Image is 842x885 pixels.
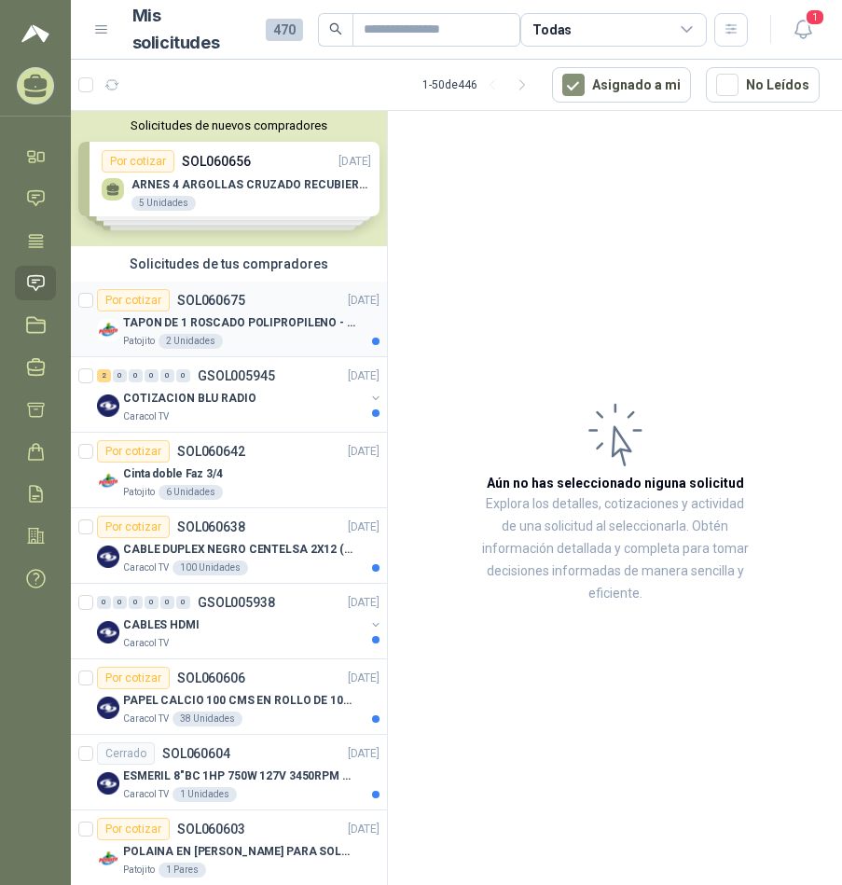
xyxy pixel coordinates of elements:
img: Logo peakr [21,22,49,45]
img: Company Logo [97,470,119,492]
img: Company Logo [97,697,119,719]
button: No Leídos [706,67,820,103]
p: Caracol TV [123,636,169,651]
p: Caracol TV [123,787,169,802]
div: 0 [145,596,159,609]
img: Company Logo [97,546,119,568]
div: 100 Unidades [173,560,248,575]
div: Por cotizar [97,516,170,538]
p: SOL060604 [162,747,230,760]
button: 1 [786,13,820,47]
a: CerradoSOL060604[DATE] Company LogoESMERIL 8"BC 1HP 750W 127V 3450RPM URREACaracol TV1 Unidades [71,735,387,810]
h1: Mis solicitudes [132,3,252,57]
p: SOL060642 [177,445,245,458]
p: SOL060675 [177,294,245,307]
div: Cerrado [97,742,155,765]
p: [DATE] [348,594,380,612]
div: 6 Unidades [159,485,223,500]
div: 0 [145,369,159,382]
span: 1 [805,8,825,26]
img: Company Logo [97,621,119,643]
button: Solicitudes de nuevos compradores [78,118,380,132]
a: Por cotizarSOL060606[DATE] Company LogoPAPEL CALCIO 100 CMS EN ROLLO DE 100 GRCaracol TV38 Unidades [71,659,387,735]
div: 38 Unidades [173,712,242,726]
div: 1 - 50 de 446 [422,70,537,100]
div: Solicitudes de nuevos compradoresPor cotizarSOL060656[DATE] ARNES 4 ARGOLLAS CRUZADO RECUBIERTO P... [71,111,387,246]
img: Company Logo [97,848,119,870]
div: Por cotizar [97,440,170,463]
a: 2 0 0 0 0 0 GSOL005945[DATE] Company LogoCOTIZACION BLU RADIOCaracol TV [97,365,383,424]
p: GSOL005945 [198,369,275,382]
div: Por cotizar [97,289,170,311]
span: 470 [266,19,303,41]
div: 0 [176,369,190,382]
p: Caracol TV [123,560,169,575]
p: Caracol TV [123,712,169,726]
div: 0 [160,369,174,382]
img: Company Logo [97,772,119,795]
p: ESMERIL 8"BC 1HP 750W 127V 3450RPM URREA [123,767,355,785]
p: POLAINA EN [PERSON_NAME] PARA SOLDADOR / ADJUNTAR FICHA TECNICA [123,843,355,861]
div: 0 [97,596,111,609]
div: 0 [176,596,190,609]
div: 2 Unidades [159,334,223,349]
a: Por cotizarSOL060642[DATE] Company LogoCinta doble Faz 3/4Patojito6 Unidades [71,433,387,508]
p: CABLE DUPLEX NEGRO CENTELSA 2X12 (COLOR NEGRO) [123,541,355,559]
div: Por cotizar [97,818,170,840]
img: Company Logo [97,394,119,417]
div: Por cotizar [97,667,170,689]
div: Todas [532,20,572,40]
a: Por cotizarSOL060675[DATE] Company LogoTAPON DE 1 ROSCADO POLIPROPILENO - HEMBRA NPTPatojito2 Uni... [71,282,387,357]
div: 0 [160,596,174,609]
p: [DATE] [348,367,380,385]
p: Patojito [123,485,155,500]
img: Company Logo [97,319,119,341]
p: [DATE] [348,443,380,461]
h3: Aún no has seleccionado niguna solicitud [487,473,744,493]
p: SOL060603 [177,823,245,836]
div: 1 Unidades [173,787,237,802]
div: 0 [113,596,127,609]
a: 0 0 0 0 0 0 GSOL005938[DATE] Company LogoCABLES HDMICaracol TV [97,591,383,651]
p: CABLES HDMI [123,616,200,634]
p: Patojito [123,334,155,349]
p: TAPON DE 1 ROSCADO POLIPROPILENO - HEMBRA NPT [123,314,355,332]
p: GSOL005938 [198,596,275,609]
p: SOL060638 [177,520,245,533]
p: [DATE] [348,292,380,310]
p: [DATE] [348,670,380,687]
p: [DATE] [348,745,380,763]
p: Caracol TV [123,409,169,424]
p: PAPEL CALCIO 100 CMS EN ROLLO DE 100 GR [123,692,355,710]
p: Patojito [123,863,155,878]
div: Solicitudes de tus compradores [71,246,387,282]
p: COTIZACION BLU RADIO [123,390,256,408]
div: 2 [97,369,111,382]
p: [DATE] [348,821,380,838]
p: Cinta doble Faz 3/4 [123,465,223,483]
div: 0 [129,596,143,609]
div: 1 Pares [159,863,206,878]
div: 0 [113,369,127,382]
a: Por cotizarSOL060638[DATE] Company LogoCABLE DUPLEX NEGRO CENTELSA 2X12 (COLOR NEGRO)Caracol TV10... [71,508,387,584]
button: Asignado a mi [552,67,691,103]
div: 0 [129,369,143,382]
span: search [329,22,342,35]
p: Explora los detalles, cotizaciones y actividad de una solicitud al seleccionarla. Obtén informaci... [481,493,749,605]
p: [DATE] [348,519,380,536]
p: SOL060606 [177,671,245,684]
